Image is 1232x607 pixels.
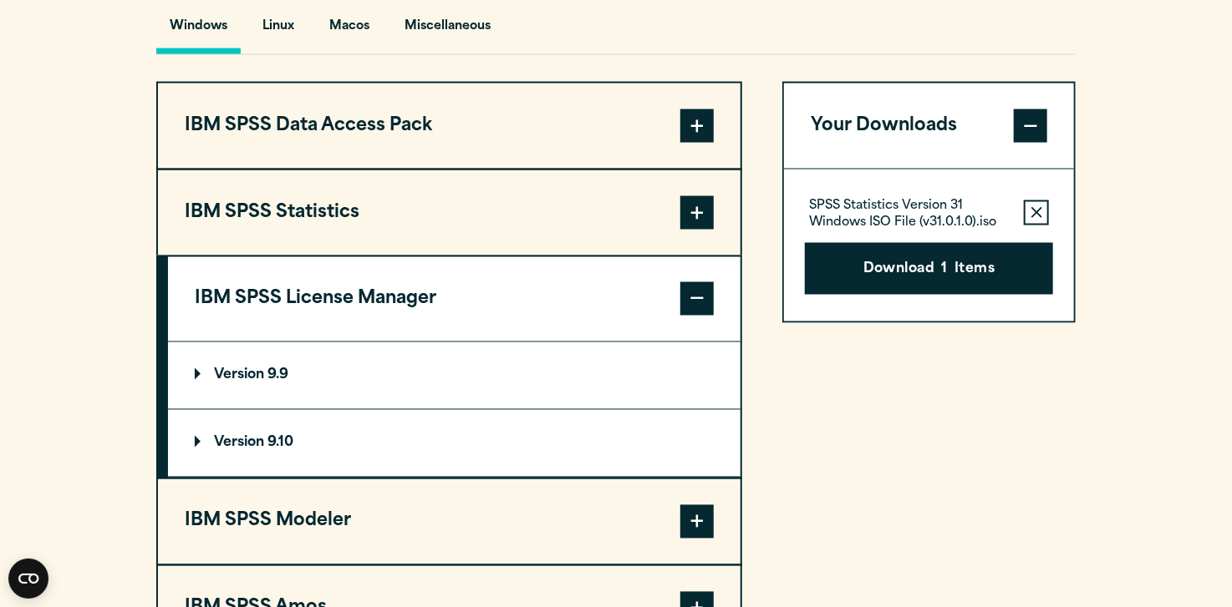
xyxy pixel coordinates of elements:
[158,479,741,564] button: IBM SPSS Modeler
[168,341,741,478] div: IBM SPSS License Manager
[158,83,741,169] button: IBM SPSS Data Access Pack
[805,243,1053,295] button: Download1Items
[168,342,741,409] summary: Version 9.9
[8,559,48,599] button: Open CMP widget
[195,369,288,382] p: Version 9.9
[168,410,741,477] summary: Version 9.10
[158,170,741,255] button: IBM SPSS Statistics
[195,437,293,450] p: Version 9.10
[942,260,948,281] span: 1
[784,83,1074,169] button: Your Downloads
[809,198,1011,231] p: SPSS Statistics Version 31 Windows ISO File (v31.0.1.0).iso
[391,7,504,54] button: Miscellaneous
[249,7,308,54] button: Linux
[156,7,241,54] button: Windows
[316,7,383,54] button: Macos
[784,169,1074,321] div: Your Downloads
[168,257,741,342] button: IBM SPSS License Manager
